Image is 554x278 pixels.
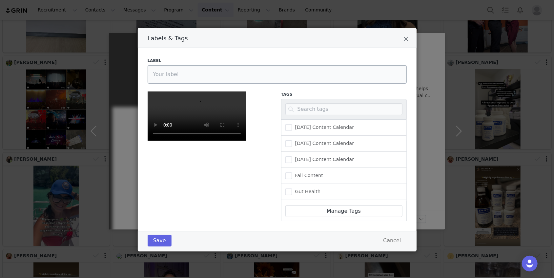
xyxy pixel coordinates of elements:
span: Fall Content [292,172,323,179]
button: Save [148,235,172,247]
label: Tags [281,91,407,97]
input: Search tags [285,103,402,115]
span: [DATE] Content Calendar [292,140,354,147]
button: Close [404,36,409,44]
span: [DATE] Content Calendar [292,124,354,130]
div: Open Intercom Messenger [522,256,538,271]
label: Label [148,58,407,64]
a: Manage Tags [285,205,402,217]
span: [DATE] Content Calendar [292,156,354,163]
button: Cancel [378,235,406,247]
div: Labels & Tags [138,28,417,251]
span: Labels & Tags [148,35,188,42]
input: Your label [148,65,407,84]
span: Gut Health [292,189,321,195]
